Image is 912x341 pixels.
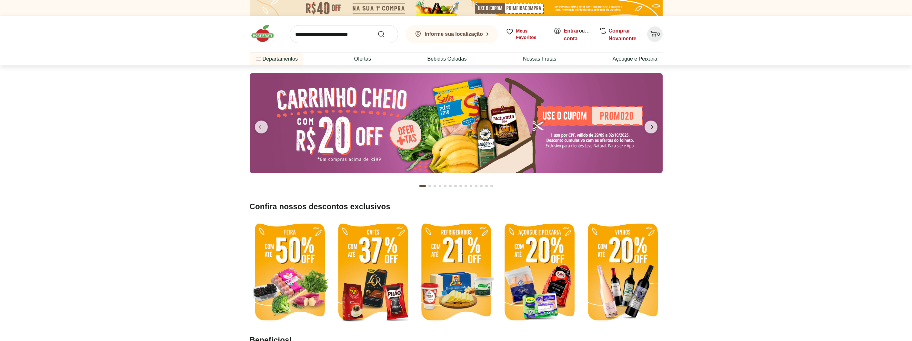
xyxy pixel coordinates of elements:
[453,178,458,194] button: Go to page 7 from fs-carousel
[613,55,657,63] a: Açougue e Peixaria
[406,25,498,43] button: Informe sua localização
[437,178,443,194] button: Go to page 4 from fs-carousel
[564,27,593,43] span: ou
[250,73,663,173] img: cupom
[484,178,489,194] button: Go to page 13 from fs-carousel
[443,178,448,194] button: Go to page 5 from fs-carousel
[657,32,660,37] span: 0
[425,31,483,37] b: Informe sua localização
[489,178,494,194] button: Go to page 14 from fs-carousel
[427,55,467,63] a: Bebidas Geladas
[250,24,282,43] img: Hortifruti
[250,201,663,212] h2: Confira nossos descontos exclusivos
[463,178,468,194] button: Go to page 9 from fs-carousel
[432,178,437,194] button: Go to page 3 from fs-carousel
[499,219,579,326] img: resfriados
[255,51,263,67] button: Menu
[516,28,546,41] span: Meus Favoritos
[609,28,636,41] a: Comprar Novamente
[354,55,371,63] a: Ofertas
[290,25,398,43] input: search
[333,219,413,326] img: café
[523,55,556,63] a: Nossas Frutas
[639,121,663,133] button: next
[506,28,546,41] a: Meus Favoritos
[427,178,432,194] button: Go to page 2 from fs-carousel
[418,178,427,194] button: Current page from fs-carousel
[564,28,579,34] a: Entrar
[479,178,484,194] button: Go to page 12 from fs-carousel
[250,121,273,133] button: previous
[448,178,453,194] button: Go to page 6 from fs-carousel
[468,178,474,194] button: Go to page 10 from fs-carousel
[377,30,393,38] button: Submit Search
[416,219,496,326] img: refrigerados
[474,178,479,194] button: Go to page 11 from fs-carousel
[583,219,663,326] img: vinhos
[250,219,330,326] img: feira
[458,178,463,194] button: Go to page 8 from fs-carousel
[255,51,298,67] span: Departamentos
[647,26,663,42] button: Carrinho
